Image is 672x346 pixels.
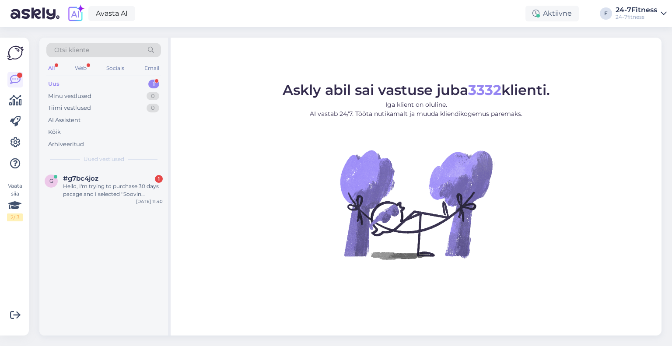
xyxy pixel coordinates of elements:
[616,7,657,14] div: 24-7Fitness
[283,81,550,98] span: Askly abil sai vastuse juba klienti.
[337,126,495,283] img: No Chat active
[7,213,23,221] div: 2 / 3
[66,4,85,23] img: explore-ai
[48,116,80,125] div: AI Assistent
[63,182,163,198] div: Hello, I'm trying to purchase 30 days pacage and I selected ''Soovin tasumiseks kasutada Stebbyt'...
[7,182,23,221] div: Vaata siia
[616,14,657,21] div: 24-7fitness
[600,7,612,20] div: F
[49,178,53,184] span: g
[54,45,89,55] span: Otsi kliente
[143,63,161,74] div: Email
[48,92,91,101] div: Minu vestlused
[48,104,91,112] div: Tiimi vestlused
[147,92,159,101] div: 0
[155,175,163,183] div: 1
[525,6,579,21] div: Aktiivne
[63,175,98,182] span: #g7bc4joz
[84,155,124,163] span: Uued vestlused
[88,6,135,21] a: Avasta AI
[148,80,159,88] div: 1
[105,63,126,74] div: Socials
[136,198,163,205] div: [DATE] 11:40
[616,7,667,21] a: 24-7Fitness24-7fitness
[46,63,56,74] div: All
[73,63,88,74] div: Web
[283,100,550,119] p: Iga klient on oluline. AI vastab 24/7. Tööta nutikamalt ja muuda kliendikogemus paremaks.
[48,128,61,136] div: Kõik
[7,45,24,61] img: Askly Logo
[48,80,59,88] div: Uus
[147,104,159,112] div: 0
[48,140,84,149] div: Arhiveeritud
[468,81,501,98] b: 3332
